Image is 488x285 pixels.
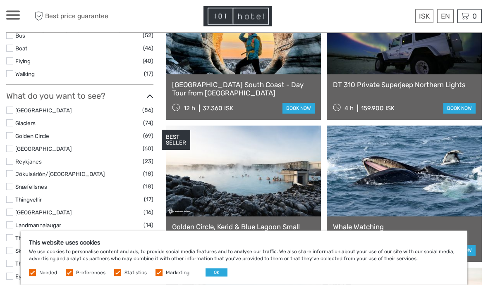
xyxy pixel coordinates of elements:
[95,13,105,23] button: Open LiveChat chat widget
[203,105,233,112] div: 37.360 ISK
[166,269,189,276] label: Marketing
[29,239,459,246] h5: This website uses cookies
[6,91,153,101] h3: What do you want to see?
[15,58,31,65] a: Flying
[142,106,153,115] span: (86)
[144,69,153,79] span: (17)
[15,120,36,127] a: Glaciers
[21,231,467,285] div: We use cookies to personalise content and ads, to provide social media features and to analyse ou...
[206,268,227,277] button: OK
[15,222,61,229] a: Landmannalaugar
[15,107,72,114] a: [GEOGRAPHIC_DATA]
[76,269,105,276] label: Preferences
[184,105,195,112] span: 12 h
[437,9,454,23] div: EN
[471,12,478,20] span: 0
[143,44,153,53] span: (46)
[15,146,72,152] a: [GEOGRAPHIC_DATA]
[282,103,315,114] a: book now
[144,221,153,230] span: (14)
[419,12,430,20] span: ISK
[124,269,147,276] label: Statistics
[172,81,315,98] a: [GEOGRAPHIC_DATA] South Coast - Day Tour from [GEOGRAPHIC_DATA]
[15,197,42,203] a: Thingvellir
[143,157,153,166] span: (23)
[15,248,39,254] a: Skaftafell
[15,171,105,178] a: Jökulsárlón/[GEOGRAPHIC_DATA]
[333,81,476,89] a: DT 310 Private Superjeep Northern Lights
[15,209,72,216] a: [GEOGRAPHIC_DATA]
[333,223,476,231] a: Whale Watching
[143,119,153,128] span: (74)
[143,182,153,192] span: (18)
[143,144,153,154] span: (60)
[15,184,47,190] a: Snæfellsnes
[32,9,125,23] span: Best price guarantee
[344,105,354,112] span: 4 h
[172,223,315,240] a: Golden Circle, Kerid & Blue Lagoon Small Group Tour with Admission Ticket
[143,169,153,179] span: (18)
[162,130,190,151] div: BEST SELLER
[144,208,153,217] span: (16)
[12,14,93,21] p: We're away right now. Please check back later!
[15,273,50,280] a: Eyjafjallajökull
[15,33,25,39] a: Bus
[143,131,153,141] span: (69)
[15,261,53,267] a: Thermal Baths
[203,6,272,26] img: Hotel Information
[15,45,27,52] a: Boat
[143,31,153,40] span: (52)
[39,269,57,276] label: Needed
[443,103,476,114] a: book now
[144,195,153,204] span: (17)
[143,57,153,66] span: (40)
[15,235,72,242] a: Thorsmork/Þórsmörk
[15,133,49,140] a: Golden Circle
[15,71,35,78] a: Walking
[361,105,395,112] div: 159.900 ISK
[15,159,42,165] a: Reykjanes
